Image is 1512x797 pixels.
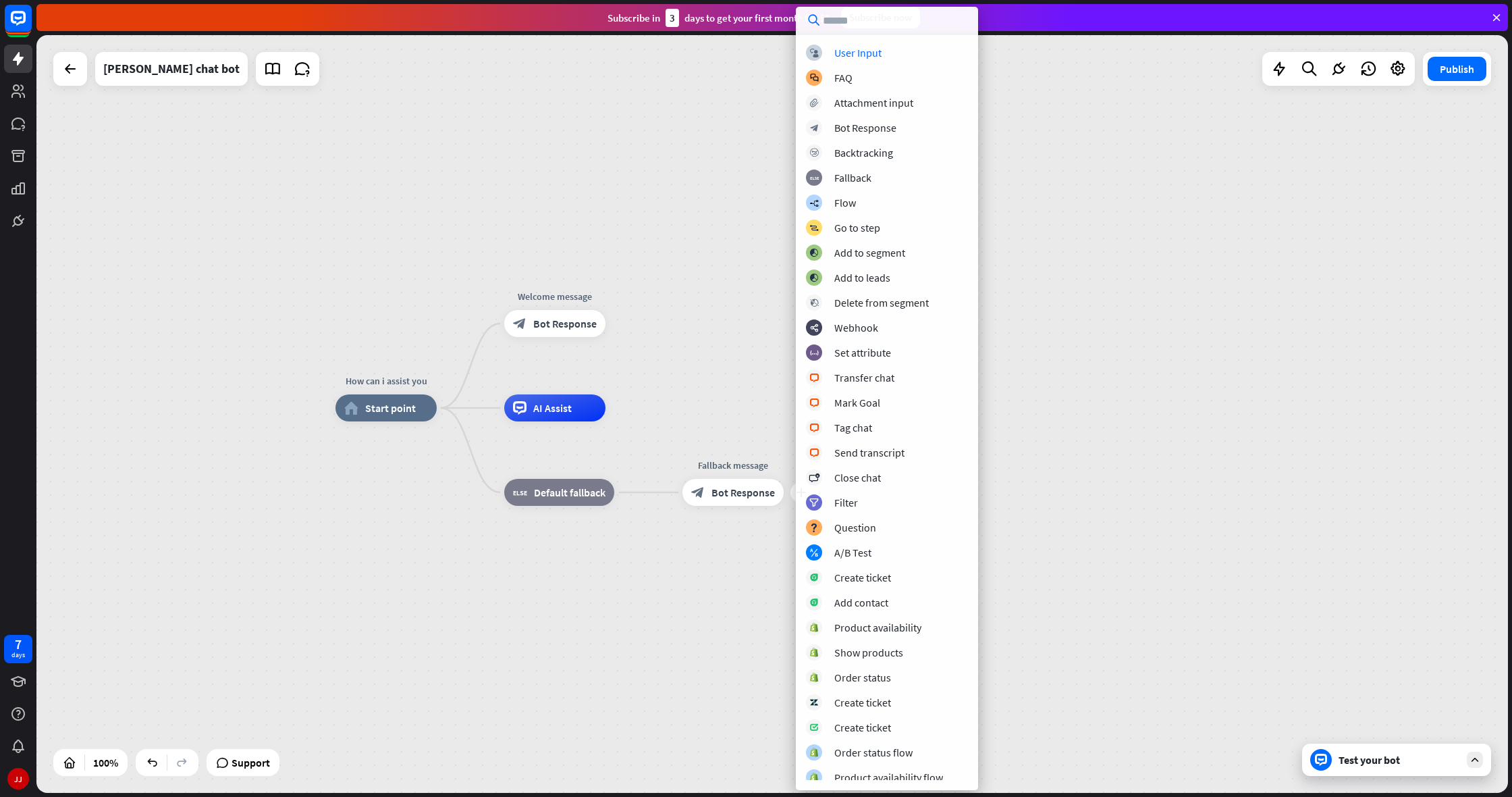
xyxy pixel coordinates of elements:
[834,446,905,459] div: Send transcript
[325,374,447,388] div: How can i assist you
[834,321,878,334] div: Webhook
[834,421,872,434] div: Tag chat
[810,99,819,107] i: block_attachment
[834,771,943,784] div: Product availability flow
[834,271,890,284] div: Add to leads
[15,638,22,650] div: 7
[834,746,913,759] div: Order status flow
[834,546,871,559] div: A/B Test
[810,174,819,182] i: block_fallback
[810,74,819,82] i: block_faq
[691,486,705,499] i: block_bot_response
[365,401,416,415] span: Start point
[607,9,830,27] div: Subscribe in days to get your first month for $1
[513,486,527,499] i: block_fallback
[809,498,819,507] i: filter
[834,621,921,634] div: Product availability
[834,646,903,659] div: Show products
[809,199,819,207] i: builder_tree
[809,374,819,382] i: block_livechat
[810,349,819,357] i: block_set_attribute
[810,124,819,132] i: block_bot_response
[7,768,29,790] div: JJ
[344,401,358,415] i: home_2
[672,459,794,472] div: Fallback message
[711,486,775,499] span: Bot Response
[809,473,819,482] i: block_close_chat
[834,371,894,384] div: Transfer chat
[809,274,819,282] i: block_add_to_segment
[810,299,819,307] i: block_delete_from_segment
[494,290,616,303] div: Welcome message
[834,346,891,359] div: Set attribute
[834,221,880,234] div: Go to step
[809,398,819,407] i: block_livechat
[834,571,891,584] div: Create ticket
[810,523,818,532] i: block_question
[834,671,891,684] div: Order status
[809,224,819,232] i: block_goto
[809,448,819,457] i: block_livechat
[834,521,876,534] div: Question
[834,196,856,209] div: Flow
[834,171,871,184] div: Fallback
[534,486,605,499] span: Default fallback
[834,71,853,84] div: FAQ
[834,696,891,709] div: Create ticket
[533,401,572,415] span: AI Assist
[834,596,888,609] div: Add contact
[11,5,51,46] button: Open LiveChat chat widget
[834,296,929,309] div: Delete from segment
[11,650,25,660] div: days
[809,423,819,432] i: block_livechat
[834,496,858,509] div: Filter
[810,548,819,557] i: block_ab_testing
[809,249,819,257] i: block_add_to_segment
[1339,753,1460,767] div: Test your bot
[810,324,819,332] i: webhooks
[810,49,819,57] i: block_user_input
[232,752,270,773] span: Support
[834,46,882,59] div: User Input
[1428,57,1486,81] button: Publish
[834,96,913,109] div: Attachment input
[834,246,905,259] div: Add to segment
[89,752,122,773] div: 100%
[834,396,880,409] div: Mark Goal
[533,317,597,330] span: Bot Response
[513,317,526,330] i: block_bot_response
[834,721,891,734] div: Create ticket
[834,471,881,484] div: Close chat
[103,52,240,86] div: jimmy bobs chat bot
[834,146,893,159] div: Backtracking
[810,149,819,157] i: block_backtracking
[666,9,679,27] div: 3
[834,121,896,134] div: Bot Response
[4,635,32,663] a: 7 days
